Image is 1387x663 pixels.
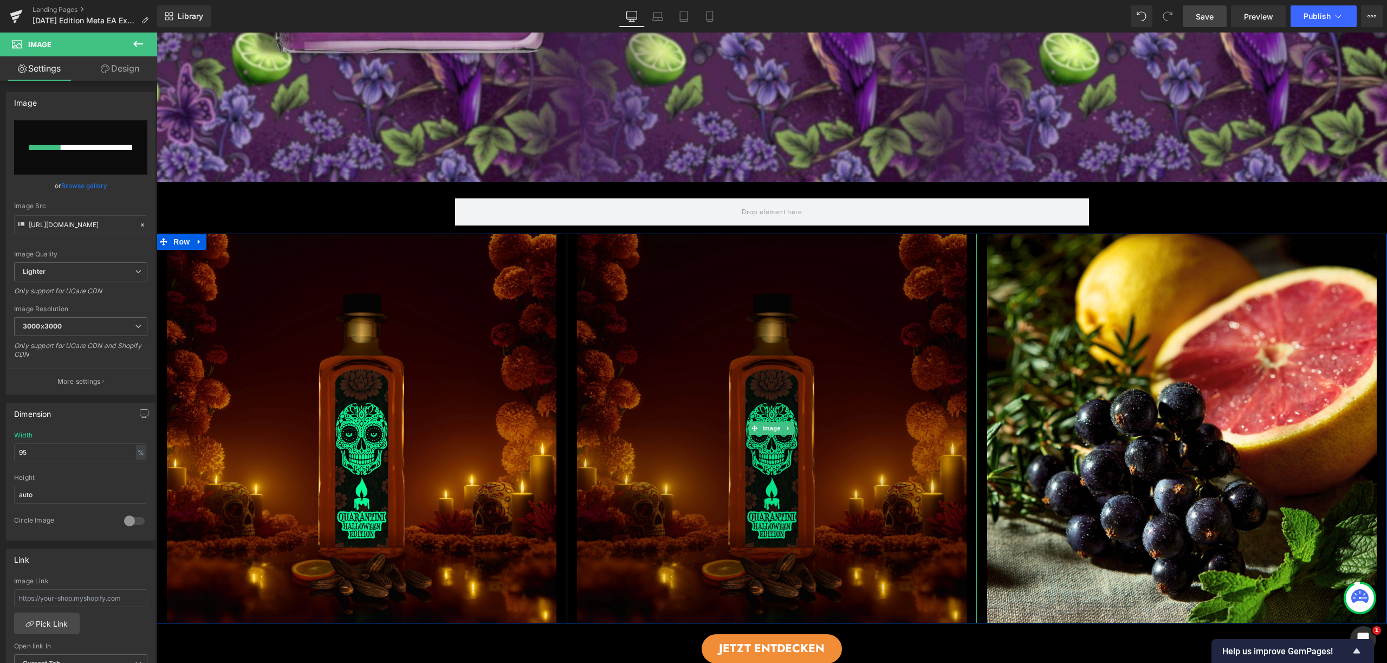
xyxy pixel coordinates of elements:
b: 3000x3000 [23,322,62,330]
input: Link [14,215,147,234]
span: [DATE] Edition Meta EA External [33,16,137,25]
div: Image Quality [14,250,147,258]
input: auto [14,443,147,461]
span: Preview [1244,11,1273,22]
a: Mobile [697,5,723,27]
a: Desktop [619,5,645,27]
input: https://your-shop.myshopify.com [14,589,147,607]
a: Landing Pages [33,5,157,14]
button: Undo [1131,5,1152,27]
div: Open link In [14,642,147,650]
span: Publish [1304,12,1331,21]
div: Dimension [14,403,51,419]
input: auto [14,486,147,504]
div: Height [14,474,147,481]
div: Only support for UCare CDN and Shopify CDN [14,342,147,366]
div: % [136,445,146,460]
span: Library [178,11,203,21]
a: Tablet [671,5,697,27]
a: Expand / Collapse [36,201,50,217]
span: 1 [1372,626,1381,635]
b: Lighter [23,267,46,275]
a: Pick Link [14,613,80,634]
span: Image [604,389,627,402]
div: Image Link [14,577,147,585]
span: Save [1196,11,1214,22]
a: Design [81,56,159,81]
button: More settings [7,369,155,394]
button: Show survey - Help us improve GemPages! [1222,645,1363,658]
iframe: Intercom live chat [1350,626,1376,652]
button: More [1361,5,1383,27]
div: Circle Image [14,516,113,527]
a: Laptop [645,5,671,27]
a: Preview [1231,5,1286,27]
a: Browse gallery [61,176,107,195]
a: Expand / Collapse [626,389,638,402]
span: Image [28,40,51,49]
div: Image Resolution [14,305,147,313]
a: New Library [157,5,211,27]
div: Width [14,432,33,439]
p: More settings [57,377,101,387]
span: JETZT ENTDECKEN [562,608,668,625]
div: Image Src [14,202,147,210]
a: JETZT ENTDECKEN [545,602,685,631]
div: Image [14,92,37,107]
div: Link [14,549,29,564]
span: Row [14,201,36,217]
span: Help us improve GemPages! [1222,646,1350,656]
button: Redo [1157,5,1178,27]
button: Publish [1291,5,1357,27]
div: or [14,180,147,191]
div: Only support for UCare CDN [14,287,147,302]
